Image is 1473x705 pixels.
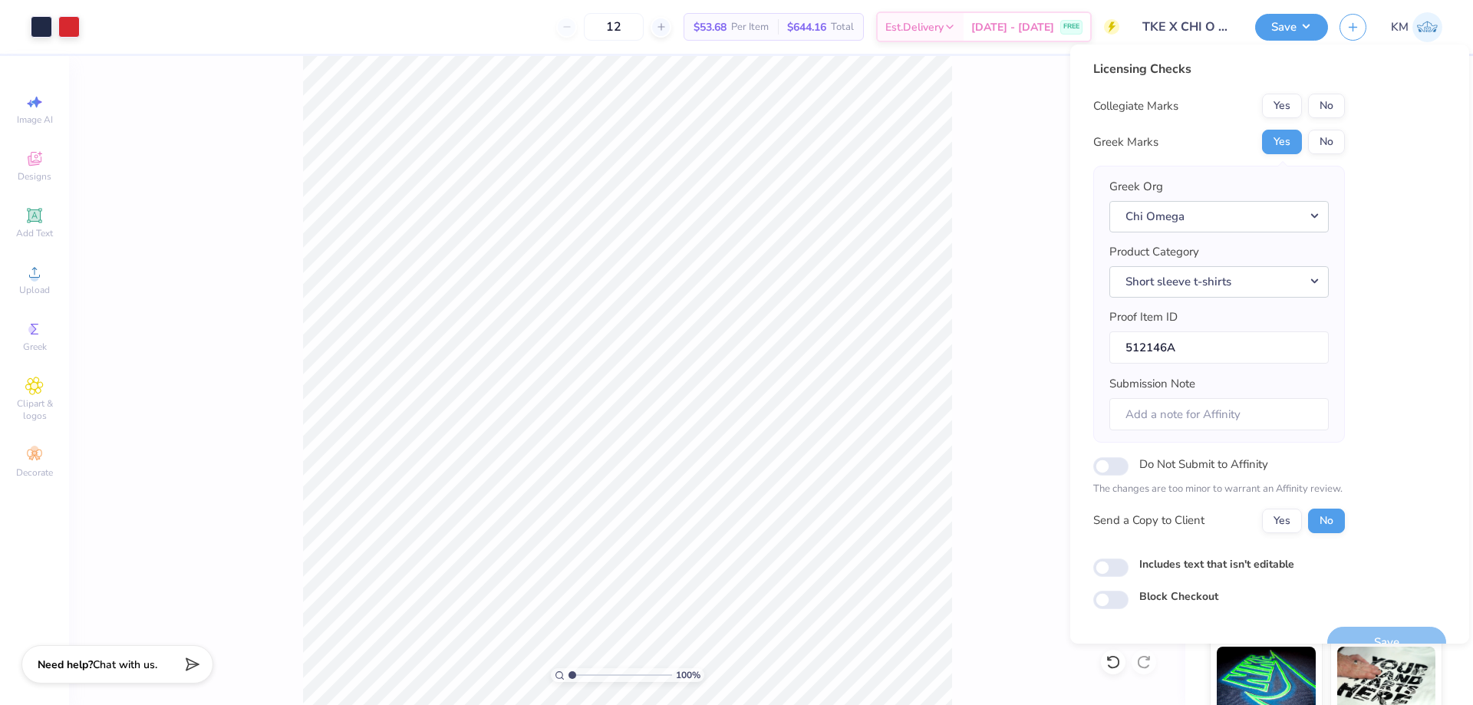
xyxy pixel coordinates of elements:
input: Add a note for Affinity [1109,398,1329,431]
a: KM [1391,12,1442,42]
button: Yes [1262,94,1302,118]
button: Yes [1262,509,1302,533]
button: Short sleeve t-shirts [1109,266,1329,298]
label: Product Category [1109,243,1199,261]
div: Send a Copy to Client [1093,512,1204,529]
label: Proof Item ID [1109,308,1178,326]
button: Chi Omega [1109,201,1329,232]
button: Yes [1262,130,1302,154]
span: Upload [19,284,50,296]
label: Do Not Submit to Affinity [1139,454,1268,474]
span: FREE [1063,21,1079,32]
input: – – [584,13,644,41]
span: Chat with us. [93,657,157,672]
div: Collegiate Marks [1093,97,1178,115]
span: Image AI [17,114,53,126]
img: Karl Michael Narciza [1412,12,1442,42]
label: Submission Note [1109,375,1195,393]
button: No [1308,94,1345,118]
label: Block Checkout [1139,588,1218,605]
span: $53.68 [694,19,727,35]
label: Greek Org [1109,178,1163,196]
span: Est. Delivery [885,19,944,35]
label: Includes text that isn't editable [1139,556,1294,572]
button: Save [1255,14,1328,41]
div: Greek Marks [1093,133,1158,151]
span: $644.16 [787,19,826,35]
span: Decorate [16,466,53,479]
strong: Need help? [38,657,93,672]
button: No [1308,130,1345,154]
span: Add Text [16,227,53,239]
span: Clipart & logos [8,397,61,422]
span: 100 % [676,668,700,682]
span: Total [831,19,854,35]
span: KM [1391,18,1409,36]
div: Licensing Checks [1093,60,1345,78]
p: The changes are too minor to warrant an Affinity review. [1093,482,1345,497]
span: Designs [18,170,51,183]
span: Greek [23,341,47,353]
input: Untitled Design [1131,12,1244,42]
span: Per Item [731,19,769,35]
button: No [1308,509,1345,533]
span: [DATE] - [DATE] [971,19,1054,35]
